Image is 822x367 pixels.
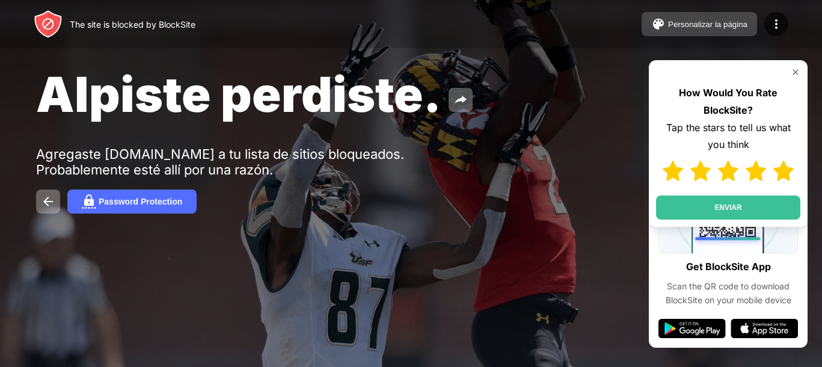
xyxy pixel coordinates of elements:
[668,20,747,29] div: Personalizar la página
[773,161,794,181] img: star-full.svg
[36,65,441,123] span: Alpiste perdiste.
[36,146,408,177] div: Agregaste [DOMAIN_NAME] a tu lista de sitios bloqueados. Probablemente esté allí por una razón.
[718,161,738,181] img: star-full.svg
[656,196,800,220] button: ENVIAR
[656,84,800,119] div: How Would You Rate BlockSite?
[746,161,766,181] img: star-full.svg
[690,161,711,181] img: star-full.svg
[453,93,468,107] img: share.svg
[99,197,182,206] div: Password Protection
[658,319,726,338] img: google-play.svg
[82,194,96,209] img: password.svg
[769,17,784,31] img: menu-icon.svg
[41,194,55,209] img: back.svg
[651,17,666,31] img: pallet.svg
[791,67,800,77] img: rate-us-close.svg
[642,12,757,36] button: Personalizar la página
[658,280,798,307] div: Scan the QR code to download BlockSite on your mobile device
[663,161,683,181] img: star-full.svg
[731,319,798,338] img: app-store.svg
[34,10,63,39] img: header-logo.svg
[656,119,800,154] div: Tap the stars to tell us what you think
[70,19,195,29] div: The site is blocked by BlockSite
[67,190,197,214] button: Password Protection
